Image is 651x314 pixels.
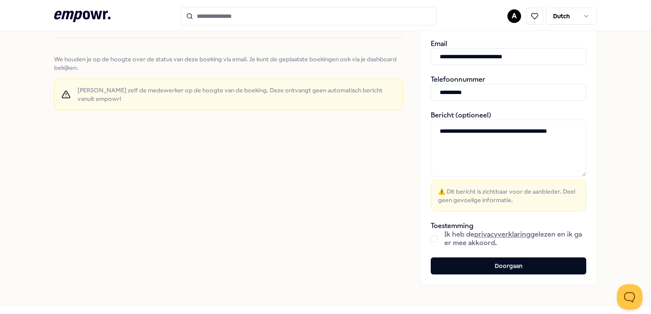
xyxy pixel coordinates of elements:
div: Telefoonnummer [431,75,586,101]
span: ⚠️ Dit bericht is zichtbaar voor de aanbieder. Deel geen gevoelige informatie. [438,187,579,204]
span: [PERSON_NAME] zelf de medewerker op de hoogte van de boeking. Deze ontvangt geen automatisch beri... [78,86,396,103]
div: Bericht (optioneel) [431,111,586,211]
div: Email [431,40,586,65]
button: Doorgaan [431,257,586,274]
span: Ik heb de gelezen en ik ga er mee akkoord. [444,230,586,247]
button: A [507,9,521,23]
iframe: Help Scout Beacon - Open [617,284,642,310]
input: Search for products, categories or subcategories [181,7,437,26]
a: privacyverklaring [474,230,530,238]
div: Toestemming [431,222,586,247]
span: We houden je op de hoogte over de status van deze boeking via email. Je kunt de geplaatste boekin... [54,55,403,72]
